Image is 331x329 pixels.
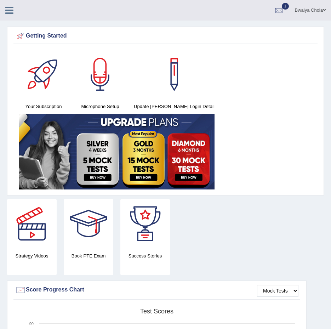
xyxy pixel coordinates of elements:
[140,308,173,315] tspan: Test scores
[29,322,34,326] text: 90
[15,31,316,41] div: Getting Started
[75,103,125,110] h4: Microphone Setup
[120,252,170,260] h4: Success Stories
[282,3,289,10] span: 1
[15,285,298,295] div: Score Progress Chart
[7,252,57,260] h4: Strategy Videos
[19,103,68,110] h4: Your Subscription
[64,252,113,260] h4: Book PTE Exam
[132,103,216,110] h4: Update [PERSON_NAME] Login Detail
[19,114,215,189] img: small5.jpg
